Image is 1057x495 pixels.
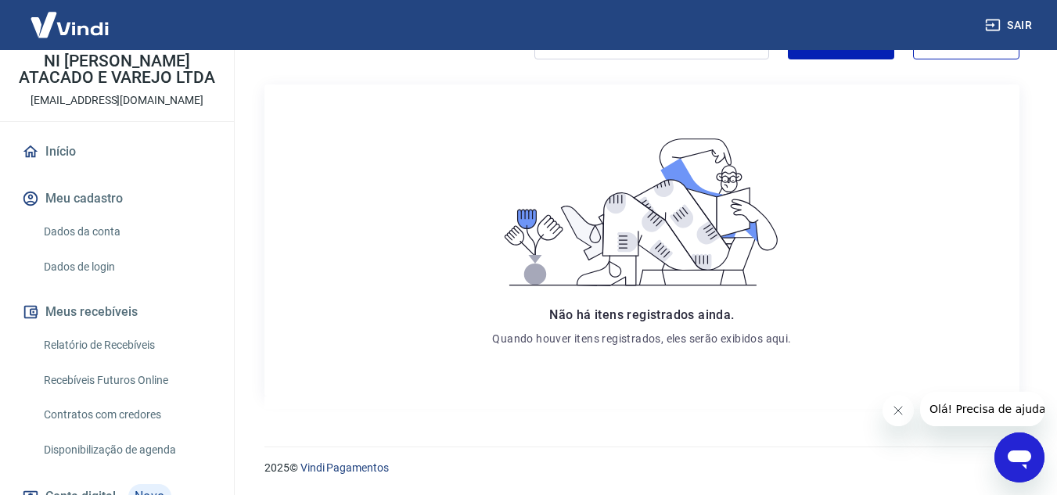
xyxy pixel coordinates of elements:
iframe: Botão para abrir a janela de mensagens [994,432,1044,482]
img: Vindi [19,1,120,48]
button: Meu cadastro [19,181,215,216]
a: Recebíveis Futuros Online [38,364,215,396]
p: Quando houver itens registrados, eles serão exibidos aqui. [492,331,791,346]
iframe: Mensagem da empresa [920,392,1044,426]
button: Sair [982,11,1038,40]
button: Meus recebíveis [19,295,215,329]
p: NI [PERSON_NAME] ATACADO E VAREJO LTDA [13,53,221,86]
a: Vindi Pagamentos [300,461,389,474]
a: Dados da conta [38,216,215,248]
span: Não há itens registrados ainda. [549,307,734,322]
iframe: Fechar mensagem [883,395,914,426]
a: Dados de login [38,251,215,283]
a: Disponibilização de agenda [38,434,215,466]
a: Início [19,135,215,169]
p: [EMAIL_ADDRESS][DOMAIN_NAME] [31,92,203,109]
a: Contratos com credores [38,399,215,431]
a: Relatório de Recebíveis [38,329,215,361]
p: 2025 © [264,460,1019,476]
span: Olá! Precisa de ajuda? [9,11,131,23]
